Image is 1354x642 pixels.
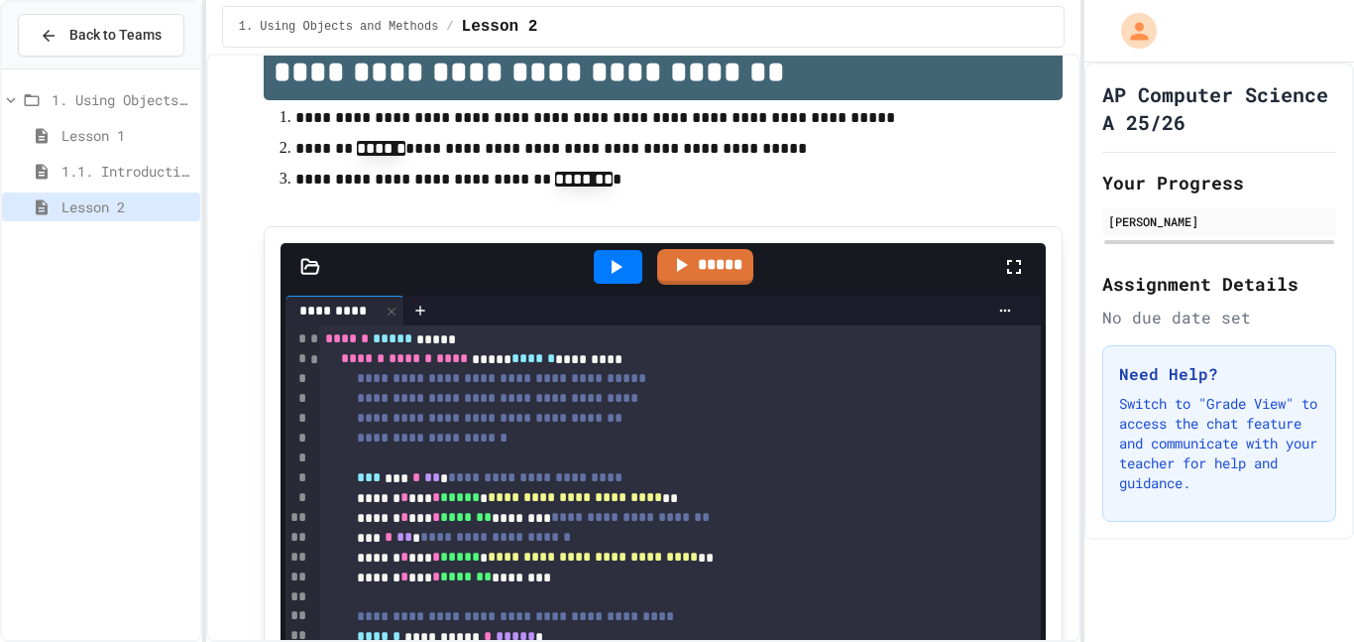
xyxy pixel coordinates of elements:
span: Lesson 2 [61,196,192,217]
h1: AP Computer Science A 25/26 [1102,80,1336,136]
h2: Assignment Details [1102,270,1336,298]
div: No due date set [1102,306,1336,329]
h2: Your Progress [1102,169,1336,196]
span: Lesson 2 [462,15,538,39]
span: 1.1. Introduction to Algorithms, Programming, and Compilers [61,161,192,182]
span: Lesson 1 [61,125,192,146]
span: 1. Using Objects and Methods [239,19,439,35]
h3: Need Help? [1119,362,1319,386]
span: / [446,19,453,35]
p: Switch to "Grade View" to access the chat feature and communicate with your teacher for help and ... [1119,394,1319,493]
div: [PERSON_NAME] [1108,212,1330,230]
div: My Account [1100,8,1162,54]
button: Back to Teams [18,14,184,57]
span: Back to Teams [69,25,162,46]
span: 1. Using Objects and Methods [52,89,192,110]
